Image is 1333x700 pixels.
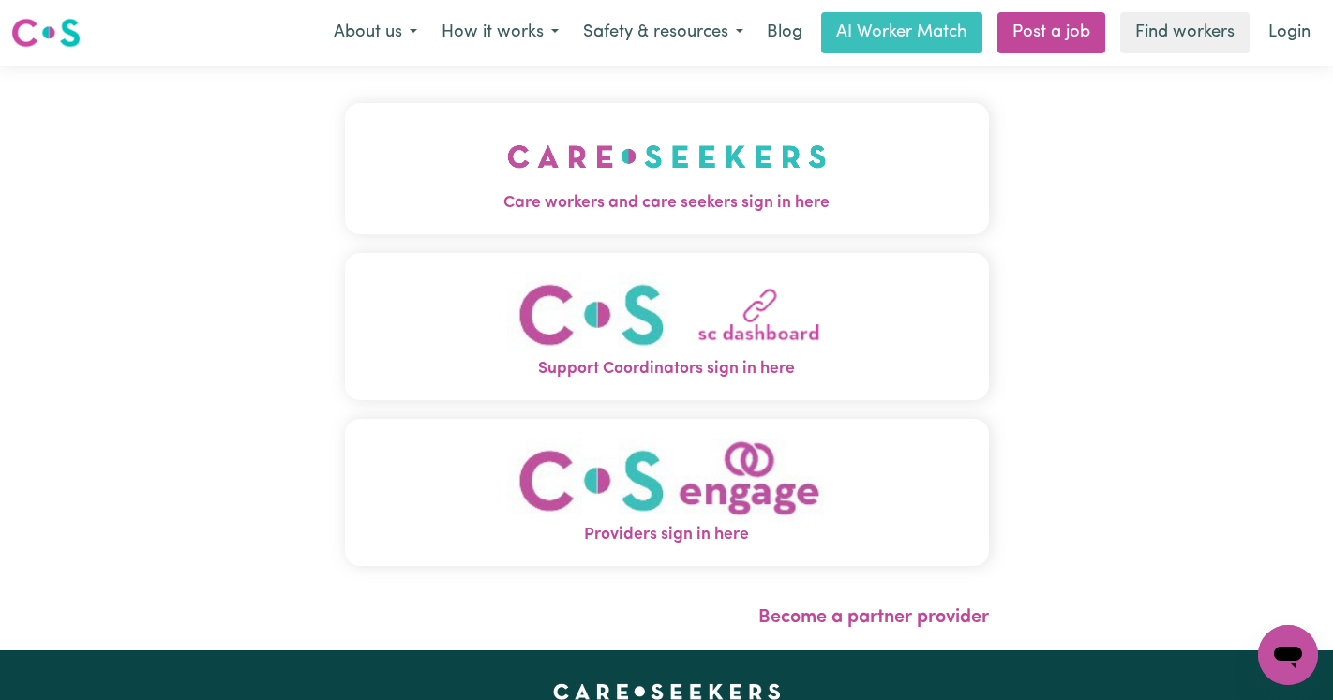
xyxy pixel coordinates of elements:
a: Blog [756,12,814,53]
button: Safety & resources [571,13,756,52]
a: Find workers [1120,12,1250,53]
a: Login [1257,12,1322,53]
button: Providers sign in here [345,419,989,566]
span: Providers sign in here [345,523,989,547]
a: Become a partner provider [758,608,989,627]
a: AI Worker Match [821,12,982,53]
button: Support Coordinators sign in here [345,253,989,400]
button: How it works [429,13,571,52]
span: Support Coordinators sign in here [345,357,989,381]
a: Post a job [997,12,1105,53]
button: About us [322,13,429,52]
iframe: Button to launch messaging window [1258,625,1318,685]
img: Careseekers logo [11,16,81,50]
button: Care workers and care seekers sign in here [345,103,989,234]
a: Careseekers logo [11,11,81,54]
a: Careseekers home page [553,684,781,699]
span: Care workers and care seekers sign in here [345,191,989,216]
